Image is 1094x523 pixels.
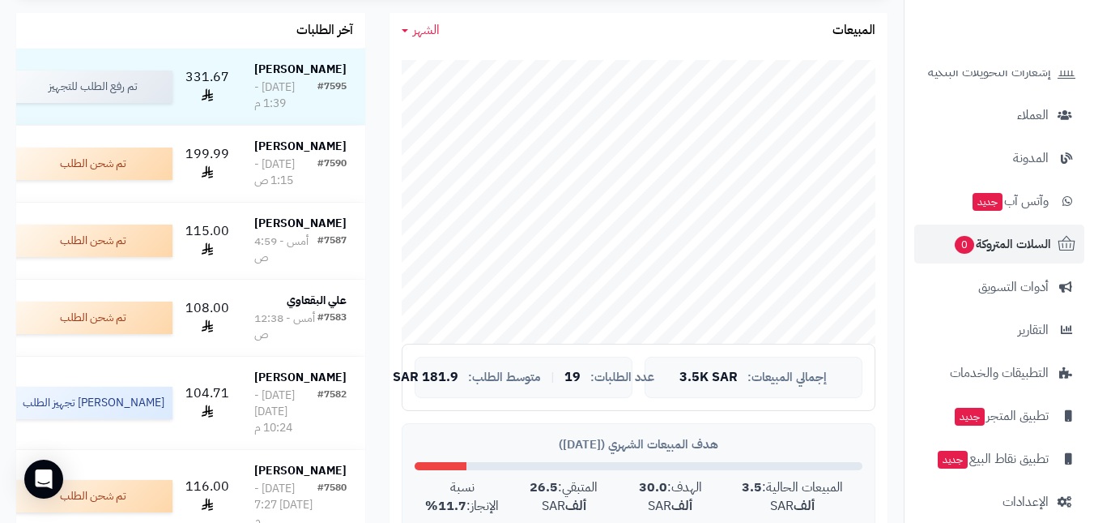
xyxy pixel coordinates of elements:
div: Open Intercom Messenger [24,460,63,499]
div: #7583 [317,311,347,343]
a: السلات المتروكة0 [914,225,1084,264]
span: إشعارات التحويلات البنكية [928,61,1051,84]
strong: علي البقعاوي [287,292,347,309]
div: تم رفع الطلب للتجهيز [11,71,172,103]
strong: [PERSON_NAME] [254,369,347,386]
a: إشعارات التحويلات البنكية [914,53,1084,92]
div: نسبة الإنجاز: [415,478,509,516]
td: 104.71 [179,357,236,449]
span: 19 [564,371,581,385]
span: جديد [973,193,1002,211]
div: [PERSON_NAME] تجهيز الطلب [11,387,172,419]
span: 0 [954,235,975,255]
div: أمس - 4:59 ص [254,234,317,266]
a: أدوات التسويق [914,268,1084,307]
strong: 3.5 ألف [742,478,815,516]
span: تطبيق نقاط البيع [936,448,1049,470]
strong: 30.0 ألف [639,478,693,516]
strong: 26.5 ألف [530,478,586,516]
span: التقارير [1018,319,1049,341]
a: المدونة [914,139,1084,178]
span: عدد الطلبات: [590,371,654,384]
div: تم شحن الطلب [11,148,172,180]
span: متوسط الطلب: [468,371,541,384]
div: تم شحن الطلب [11,302,172,334]
strong: [PERSON_NAME] [254,61,347,78]
span: 181.9 SAR [393,371,458,385]
h3: آخر الطلبات [296,24,353,38]
span: المدونة [1013,147,1049,169]
div: تم شحن الطلب [11,225,172,257]
span: 3.5K SAR [679,371,738,385]
strong: [PERSON_NAME] [254,215,347,232]
span: الشهر [413,20,440,40]
div: تم شحن الطلب [11,480,172,512]
h3: المبيعات [832,24,875,38]
a: وآتس آبجديد [914,182,1084,221]
div: المتبقي: SAR [509,478,618,516]
span: الإعدادات [1002,491,1049,513]
span: | [551,371,555,384]
div: [DATE] - [DATE] 10:24 م [254,388,317,436]
a: التقارير [914,311,1084,349]
span: السلات المتروكة [953,233,1051,255]
img: logo-2.png [984,12,1079,46]
a: تطبيق المتجرجديد [914,397,1084,435]
span: تطبيق المتجر [953,405,1049,427]
div: المبيعات الحالية: SAR [722,478,862,516]
td: 199.99 [179,126,236,202]
a: العملاء [914,96,1084,135]
div: #7582 [317,388,347,436]
strong: 11.7% [425,496,466,516]
div: #7595 [317,79,347,112]
strong: [PERSON_NAME] [254,462,347,479]
span: إجمالي المبيعات: [747,371,827,384]
div: هدف المبيعات الشهري ([DATE]) [415,436,862,453]
div: أمس - 12:38 ص [254,311,317,343]
td: 108.00 [179,280,236,356]
td: 331.67 [179,49,236,125]
td: 115.00 [179,203,236,279]
strong: [PERSON_NAME] [254,138,347,155]
div: الهدف: SAR [619,478,723,516]
a: التطبيقات والخدمات [914,354,1084,392]
span: العملاء [1017,104,1049,126]
span: وآتس آب [971,190,1049,212]
div: [DATE] - 1:15 ص [254,156,317,189]
a: تطبيق نقاط البيعجديد [914,439,1084,478]
a: الشهر [402,21,440,40]
span: التطبيقات والخدمات [950,362,1049,384]
span: جديد [955,408,985,426]
div: #7590 [317,156,347,189]
span: أدوات التسويق [978,276,1049,298]
a: الإعدادات [914,482,1084,521]
div: [DATE] - 1:39 م [254,79,317,112]
span: جديد [938,451,968,469]
div: #7587 [317,234,347,266]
